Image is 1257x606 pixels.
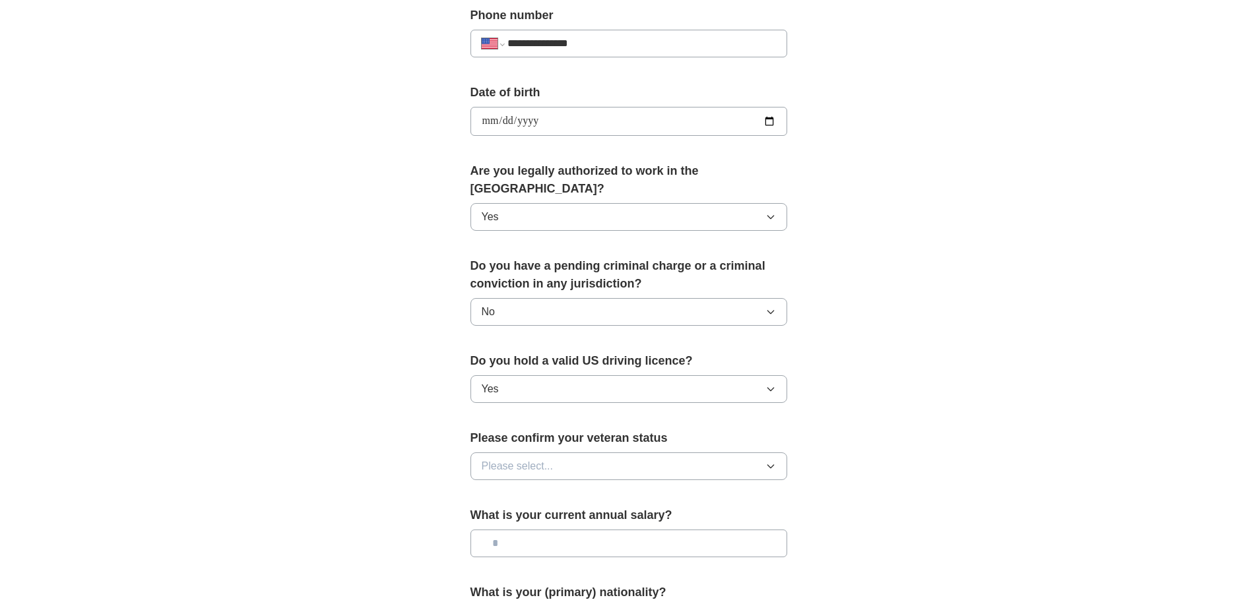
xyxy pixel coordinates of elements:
span: No [482,304,495,320]
label: Date of birth [470,84,787,102]
label: Do you hold a valid US driving licence? [470,352,787,370]
span: Yes [482,209,499,225]
label: Please confirm your veteran status [470,429,787,447]
button: Yes [470,203,787,231]
label: Phone number [470,7,787,24]
button: Yes [470,375,787,403]
label: What is your (primary) nationality? [470,584,787,601]
label: Do you have a pending criminal charge or a criminal conviction in any jurisdiction? [470,257,787,293]
button: No [470,298,787,326]
span: Yes [482,381,499,397]
label: Are you legally authorized to work in the [GEOGRAPHIC_DATA]? [470,162,787,198]
button: Please select... [470,452,787,480]
label: What is your current annual salary? [470,506,787,524]
span: Please select... [482,458,554,474]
